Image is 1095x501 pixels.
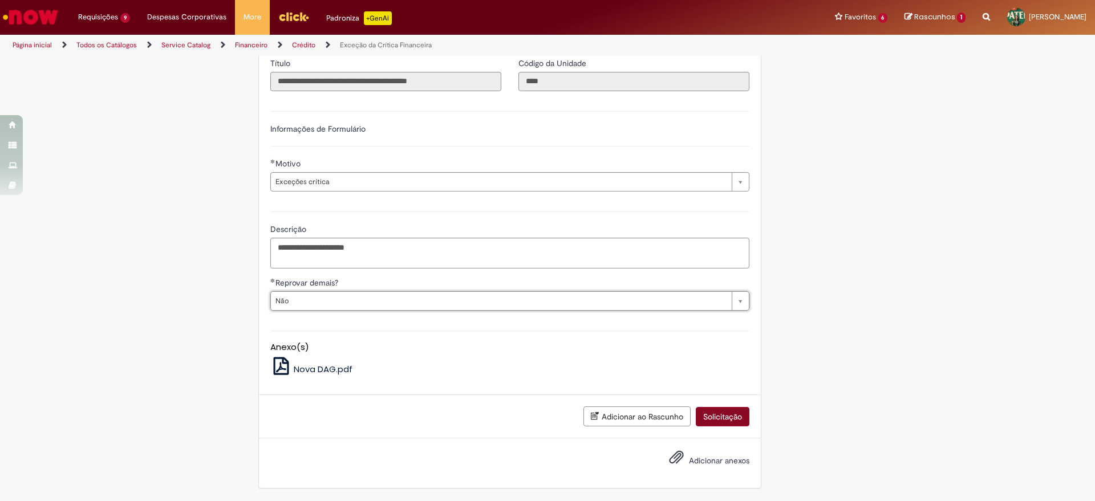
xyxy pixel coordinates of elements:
[270,343,749,352] h5: Anexo(s)
[878,13,888,23] span: 6
[9,35,721,56] ul: Trilhas de página
[244,11,261,23] span: More
[275,292,726,310] span: Não
[1029,12,1086,22] span: [PERSON_NAME]
[905,12,966,23] a: Rascunhos
[270,58,293,69] label: Somente leitura - Título
[270,58,293,68] span: Somente leitura - Título
[270,278,275,283] span: Obrigatório Preenchido
[270,159,275,164] span: Obrigatório Preenchido
[78,11,118,23] span: Requisições
[270,72,501,91] input: Título
[235,40,267,50] a: Financeiro
[326,11,392,25] div: Padroniza
[518,72,749,91] input: Código da Unidade
[292,40,315,50] a: Crédito
[340,40,432,50] a: Exceção da Crítica Financeira
[270,238,749,268] textarea: Descrição
[275,158,303,169] span: Motivo
[364,11,392,25] p: +GenAi
[957,13,966,23] span: 1
[666,447,687,473] button: Adicionar anexos
[914,11,955,22] span: Rascunhos
[161,40,210,50] a: Service Catalog
[294,363,352,375] span: Nova DAG.pdf
[120,13,130,23] span: 9
[147,11,226,23] span: Despesas Corporativas
[275,173,726,191] span: Exceções crítica
[518,58,589,69] label: Somente leitura - Código da Unidade
[278,8,309,25] img: click_logo_yellow_360x200.png
[689,456,749,466] span: Adicionar anexos
[270,124,366,134] label: Informações de Formulário
[518,58,589,68] span: Somente leitura - Código da Unidade
[583,406,691,426] button: Adicionar ao Rascunho
[76,40,137,50] a: Todos os Catálogos
[270,363,353,375] a: Nova DAG.pdf
[13,40,52,50] a: Página inicial
[845,11,876,23] span: Favoritos
[1,6,60,28] img: ServiceNow
[696,407,749,426] button: Solicitação
[275,278,340,288] span: Reprovar demais?
[270,224,309,234] span: Descrição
